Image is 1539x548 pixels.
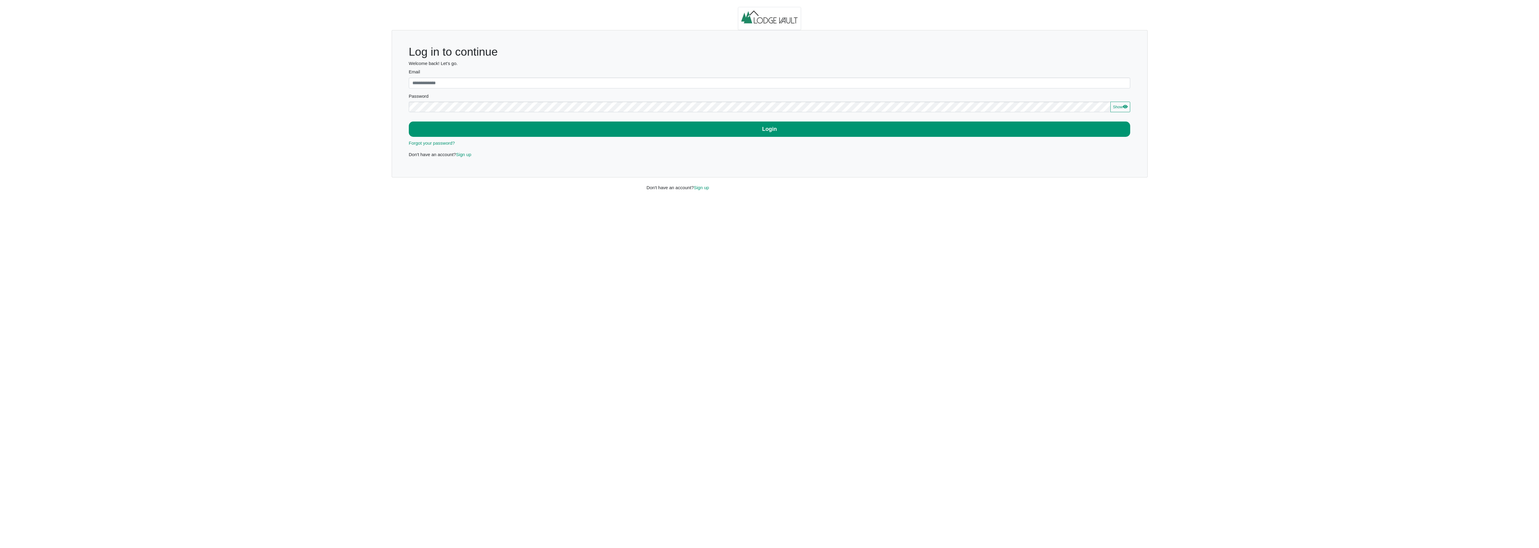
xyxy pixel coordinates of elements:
[738,7,801,30] img: logo.2b93711c.jpg
[409,69,1131,75] label: Email
[762,126,777,132] b: Login
[409,45,1131,59] h1: Log in to continue
[409,151,1131,158] p: Don't have an account?
[694,185,709,190] a: Sign up
[409,140,455,146] a: Forgot your password?
[409,61,1131,66] h6: Welcome back! Let's go.
[409,93,1131,102] legend: Password
[1110,102,1130,112] button: Showeye fill
[456,152,471,157] a: Sign up
[1123,104,1127,109] svg: eye fill
[409,122,1131,137] button: Login
[642,177,897,191] div: Don't have an account?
